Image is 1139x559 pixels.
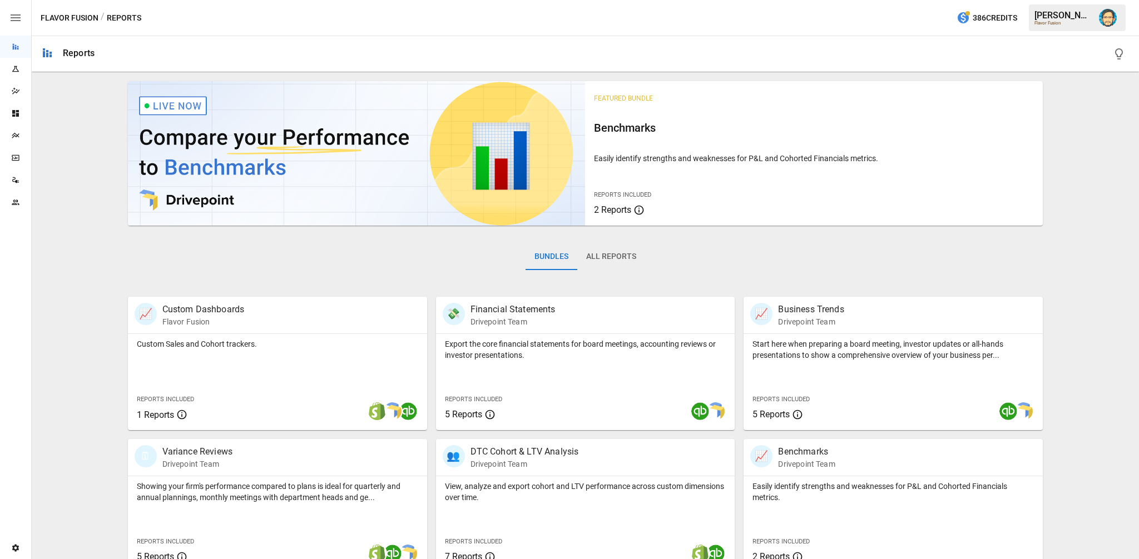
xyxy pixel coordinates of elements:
p: Drivepoint Team [778,316,844,327]
img: quickbooks [691,402,709,420]
p: Benchmarks [778,445,835,458]
button: Flavor Fusion [41,11,98,25]
p: Custom Dashboards [162,303,245,316]
span: 5 Reports [445,409,482,420]
span: Reports Included [137,538,194,545]
div: 📈 [135,303,157,325]
img: Dana Basken [1099,9,1117,27]
img: video thumbnail [128,81,586,226]
button: Bundles [526,243,577,270]
span: 5 Reports [752,409,790,420]
p: View, analyze and export cohort and LTV performance across custom dimensions over time. [445,481,726,503]
div: Reports [63,48,95,58]
div: 📈 [750,303,772,325]
p: Custom Sales and Cohort trackers. [137,338,418,350]
div: Flavor Fusion [1034,21,1092,26]
span: Reports Included [445,396,502,403]
div: / [101,11,105,25]
p: Flavor Fusion [162,316,245,327]
img: shopify [368,402,386,420]
p: Business Trends [778,303,844,316]
span: Reports Included [594,191,651,198]
img: smart model [707,402,725,420]
button: Dana Basken [1092,2,1123,33]
p: Start here when preparing a board meeting, investor updates or all-hands presentations to show a ... [752,338,1034,361]
span: Reports Included [445,538,502,545]
span: Reports Included [137,396,194,403]
div: 🗓 [135,445,157,467]
p: Showing your firm's performance compared to plans is ideal for quarterly and annual plannings, mo... [137,481,418,503]
h6: Benchmarks [594,119,1034,137]
p: Easily identify strengths and weaknesses for P&L and Cohorted Financials metrics. [594,153,1034,164]
p: Drivepoint Team [471,316,556,327]
img: quickbooks [999,402,1017,420]
button: 386Credits [952,8,1022,28]
p: DTC Cohort & LTV Analysis [471,445,579,458]
p: Export the core financial statements for board meetings, accounting reviews or investor presentat... [445,338,726,361]
p: Drivepoint Team [162,458,232,470]
p: Variance Reviews [162,445,232,458]
span: 2 Reports [594,204,631,215]
div: [PERSON_NAME] [1034,10,1092,21]
span: 1 Reports [137,410,174,420]
div: 📈 [750,445,772,467]
p: Financial Statements [471,303,556,316]
p: Easily identify strengths and weaknesses for P&L and Cohorted Financials metrics. [752,481,1034,503]
img: quickbooks [399,402,417,420]
img: smart model [384,402,402,420]
div: 👥 [443,445,465,467]
p: Drivepoint Team [778,458,835,470]
span: Reports Included [752,396,810,403]
button: All Reports [577,243,645,270]
img: smart model [1015,402,1033,420]
span: Featured Bundle [594,94,653,102]
p: Drivepoint Team [471,458,579,470]
span: Reports Included [752,538,810,545]
span: 386 Credits [973,11,1017,25]
div: 💸 [443,303,465,325]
